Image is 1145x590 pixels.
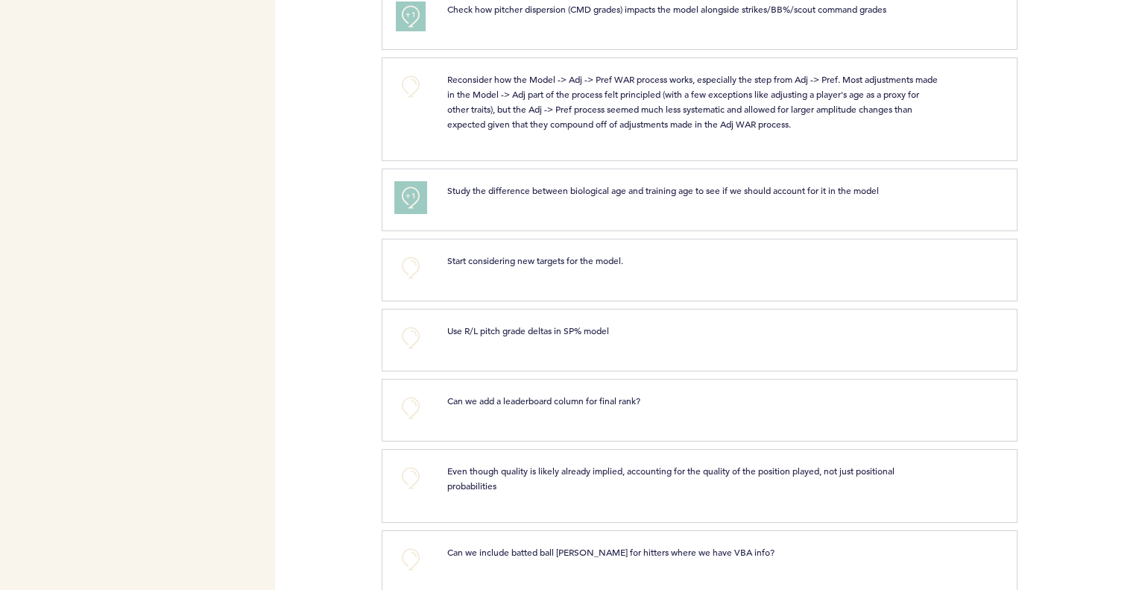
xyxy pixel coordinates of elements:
button: +1 [396,1,426,31]
span: Reconsider how the Model -> Adj -> Pref WAR process works, especially the step from Adj -> Pref. ... [447,73,940,130]
span: +1 [406,7,416,22]
span: Can we add a leaderboard column for final rank? [447,395,640,407]
button: +1 [396,183,426,213]
span: Even though quality is likely already implied, accounting for the quality of the position played,... [447,465,897,492]
span: +1 [406,189,416,204]
span: Study the difference between biological age and training age to see if we should account for it i... [447,184,879,196]
span: Check how pitcher dispersion (CMD grades) impacts the model alongside strikes/BB%/scout command g... [447,3,886,15]
span: Start considering new targets for the model. [447,254,623,266]
span: Use R/L pitch grade deltas in SP% model [447,324,609,336]
span: Can we include batted ball [PERSON_NAME] for hitters where we have VBA info? [447,546,775,558]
